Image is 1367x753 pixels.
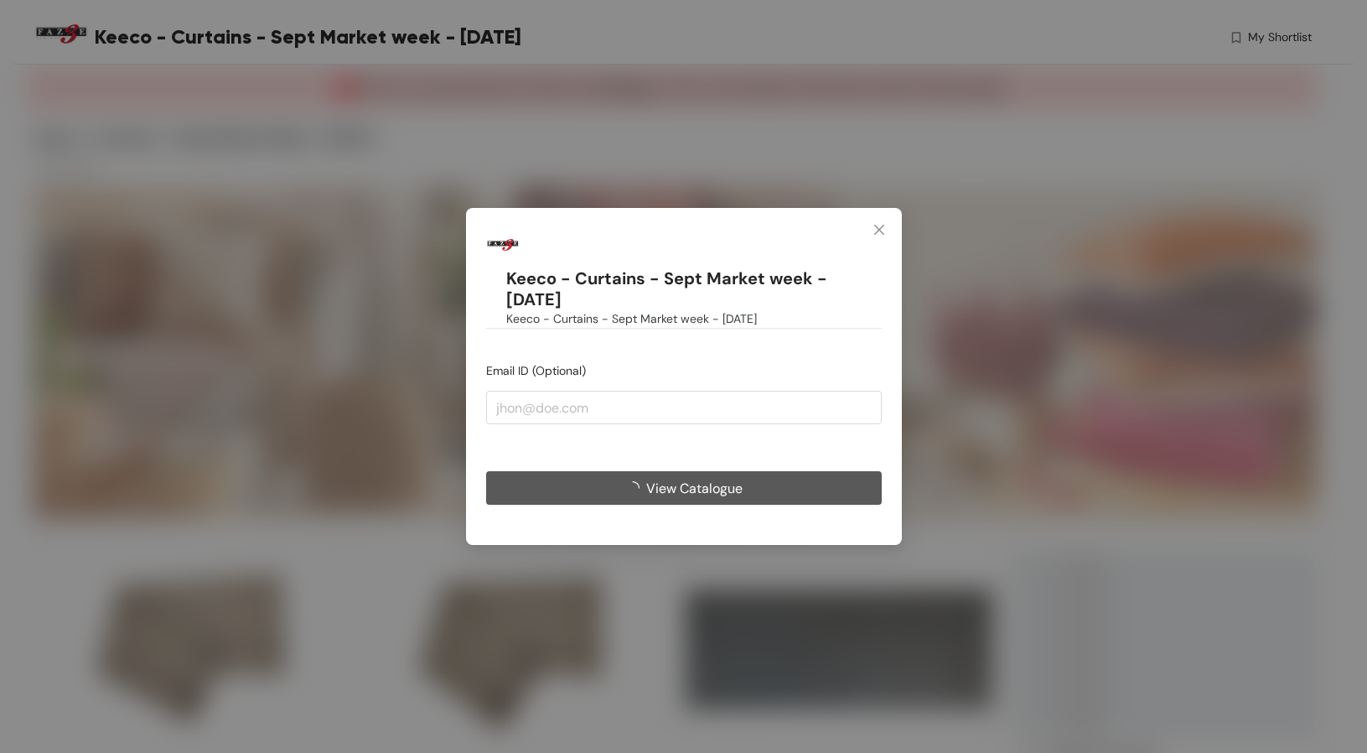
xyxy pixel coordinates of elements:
h1: Keeco - Curtains - Sept Market week - [DATE] [506,268,882,309]
span: View Catalogue [645,478,742,499]
img: Buyer Portal [486,228,520,262]
button: View Catalogue [486,471,882,505]
span: close [872,223,886,236]
span: Keeco - Curtains - Sept Market week - [DATE] [506,309,757,328]
span: loading [625,481,645,495]
input: jhon@doe.com [486,391,882,424]
span: Email ID (Optional) [486,363,586,378]
button: Close [857,208,902,253]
